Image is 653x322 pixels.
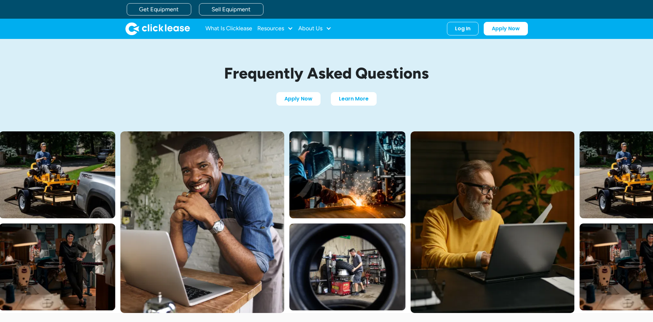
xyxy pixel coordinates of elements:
div: About Us [298,22,331,35]
a: Learn More [331,92,377,106]
a: Apply Now [276,92,321,106]
a: Sell Equipment [199,3,263,15]
a: Apply Now [484,22,528,35]
a: What Is Clicklease [205,22,252,35]
div: Resources [257,22,293,35]
img: A man fitting a new tire on a rim [289,223,405,310]
a: home [125,22,190,35]
img: Bearded man in yellow sweter typing on his laptop while sitting at his desk [411,131,574,313]
div: Log In [455,25,470,32]
img: Clicklease logo [125,22,190,35]
img: A smiling man in a blue shirt and apron leaning over a table with a laptop [120,131,284,313]
img: A welder in a large mask working on a large pipe [289,131,405,218]
a: Get Equipment [127,3,191,15]
h1: Frequently Asked Questions [175,65,478,82]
